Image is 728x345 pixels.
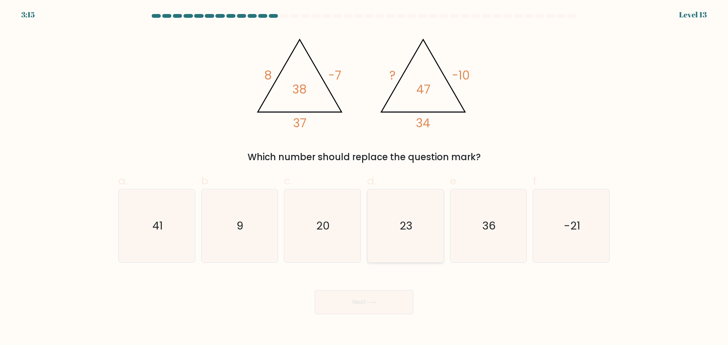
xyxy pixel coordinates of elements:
[317,218,330,233] text: 20
[21,9,35,20] div: 3:15
[400,218,413,233] text: 23
[201,173,210,188] span: b.
[328,67,341,84] tspan: -7
[367,173,376,188] span: d.
[679,9,707,20] div: Level 13
[315,290,413,314] button: Next
[482,218,496,233] text: 36
[416,81,430,98] tspan: 47
[452,67,470,84] tspan: -10
[118,173,127,188] span: a.
[389,67,395,84] tspan: ?
[284,173,292,188] span: c.
[264,67,272,84] tspan: 8
[564,218,580,233] text: -21
[416,115,431,131] tspan: 34
[292,81,307,98] tspan: 38
[450,173,458,188] span: e.
[123,150,605,164] div: Which number should replace the question mark?
[237,218,244,233] text: 9
[533,173,538,188] span: f.
[152,218,163,233] text: 41
[293,115,306,131] tspan: 37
